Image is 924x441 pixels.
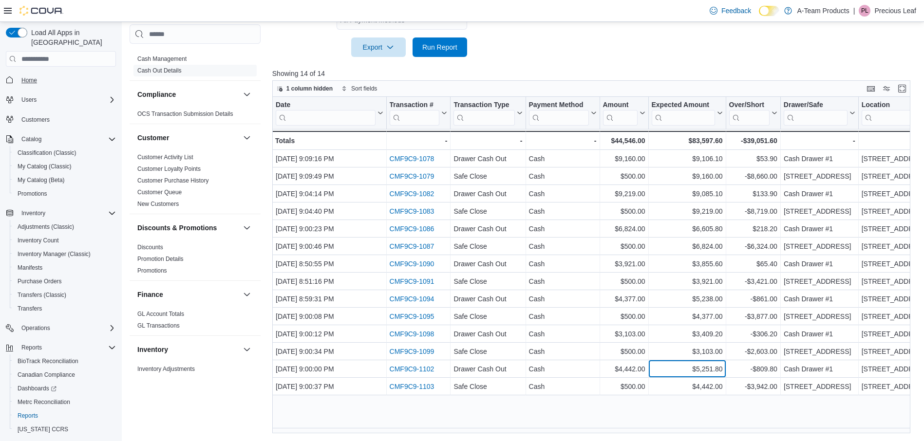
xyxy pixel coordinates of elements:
[18,385,57,392] span: Dashboards
[14,147,80,159] a: Classification (Classic)
[861,5,868,17] span: PL
[528,153,596,165] div: Cash
[130,151,261,214] div: Customer
[137,366,195,372] a: Inventory Adjustments
[130,241,261,280] div: Discounts & Promotions
[453,188,522,200] div: Drawer Cash Out
[729,276,777,287] div: -$3,421.00
[389,312,434,320] a: CMF9C9-1095
[10,146,120,160] button: Classification (Classic)
[18,207,116,219] span: Inventory
[603,223,645,235] div: $6,824.00
[759,6,779,16] input: Dark Mode
[357,37,400,57] span: Export
[21,344,42,351] span: Reports
[453,101,514,126] div: Transaction Type
[603,101,637,126] div: Amount
[241,132,253,144] button: Customer
[784,205,855,217] div: [STREET_ADDRESS]
[853,5,855,17] p: |
[528,101,588,110] div: Payment Method
[276,223,383,235] div: [DATE] 9:00:23 PM
[784,276,855,287] div: [STREET_ADDRESS]
[241,222,253,234] button: Discounts & Promotions
[528,135,596,147] div: -
[603,258,645,270] div: $3,921.00
[137,110,233,117] a: OCS Transaction Submission Details
[603,205,645,217] div: $500.00
[14,369,79,381] a: Canadian Compliance
[14,383,116,394] span: Dashboards
[453,101,514,110] div: Transaction Type
[137,267,167,275] span: Promotions
[874,5,916,17] p: Precious Leaf
[137,201,179,207] a: New Customers
[14,276,66,287] a: Purchase Orders
[603,101,645,126] button: Amount
[14,147,116,159] span: Classification (Classic)
[10,395,120,409] button: Metrc Reconciliation
[603,135,645,147] div: $44,546.00
[2,341,120,354] button: Reports
[729,135,777,147] div: -$39,051.60
[18,94,40,106] button: Users
[241,289,253,300] button: Finance
[137,55,187,63] span: Cash Management
[413,37,467,57] button: Run Report
[130,108,261,124] div: Compliance
[14,235,116,246] span: Inventory Count
[21,76,37,84] span: Home
[137,256,184,262] a: Promotion Details
[276,101,383,126] button: Date
[10,160,120,173] button: My Catalog (Classic)
[706,1,755,20] a: Feedback
[18,412,38,420] span: Reports
[389,155,434,163] a: CMF9C9-1078
[14,303,46,314] a: Transfers
[137,133,169,143] h3: Customer
[276,101,376,126] div: Date
[137,67,182,74] span: Cash Out Details
[241,344,253,355] button: Inventory
[276,205,383,217] div: [DATE] 9:04:40 PM
[137,177,209,184] a: Customer Purchase History
[10,409,120,423] button: Reports
[14,276,116,287] span: Purchase Orders
[721,6,751,16] span: Feedback
[137,189,182,196] a: Customer Queue
[18,94,116,106] span: Users
[422,42,457,52] span: Run Report
[18,250,91,258] span: Inventory Manager (Classic)
[651,258,722,270] div: $3,855.60
[14,188,51,200] a: Promotions
[137,244,163,251] a: Discounts
[137,177,209,184] span: Customer Purchase History
[603,153,645,165] div: $9,160.00
[18,305,42,312] span: Transfers
[729,188,777,200] div: $133.90
[137,223,217,233] h3: Discounts & Promotions
[10,302,120,315] button: Transfers
[18,73,116,86] span: Home
[137,322,180,329] a: GL Transactions
[389,295,434,303] a: CMF9C9-1094
[389,260,434,268] a: CMF9C9-1090
[276,293,383,305] div: [DATE] 8:59:31 PM
[137,267,167,274] a: Promotions
[276,276,383,287] div: [DATE] 8:51:16 PM
[651,153,722,165] div: $9,106.10
[528,223,596,235] div: Cash
[14,221,116,233] span: Adjustments (Classic)
[2,132,120,146] button: Catalog
[729,258,777,270] div: $65.40
[784,311,855,322] div: [STREET_ADDRESS]
[137,154,193,161] a: Customer Activity List
[27,28,116,47] span: Load All Apps in [GEOGRAPHIC_DATA]
[651,240,722,252] div: $6,824.00
[603,293,645,305] div: $4,377.00
[603,170,645,182] div: $500.00
[453,293,522,305] div: Drawer Cash Out
[389,365,434,373] a: CMF9C9-1102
